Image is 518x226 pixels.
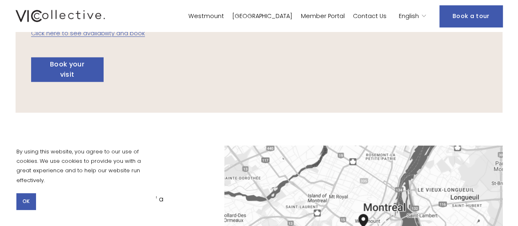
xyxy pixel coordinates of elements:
[16,193,36,210] button: OK
[353,10,387,22] a: Contact Us
[31,57,103,82] a: Book your visit
[188,10,224,22] a: Westmount
[232,10,292,22] a: [GEOGRAPHIC_DATA]
[439,5,502,27] a: Book a tour
[23,198,29,205] span: OK
[16,147,147,185] p: By using this website, you agree to our use of cookies. We use cookies to provide you with a grea...
[8,139,156,218] section: Cookie banner
[16,8,105,24] img: Vic Collective
[399,10,427,22] div: language picker
[31,29,145,37] a: Click here to see availability and book
[399,11,419,21] span: English
[301,10,344,22] a: Member Portal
